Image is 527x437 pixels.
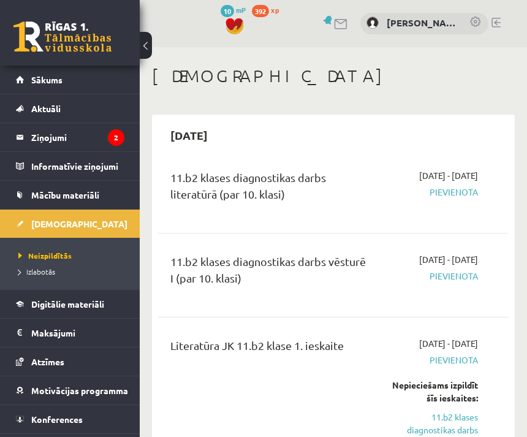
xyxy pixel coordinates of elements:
a: 392 xp [252,5,285,15]
span: Mācību materiāli [31,189,99,200]
span: [DATE] - [DATE] [419,169,478,182]
span: Izlabotās [18,267,55,276]
span: [DEMOGRAPHIC_DATA] [31,218,127,229]
span: xp [271,5,279,15]
a: Neizpildītās [18,250,127,261]
span: Atzīmes [31,356,64,367]
a: Maksājumi [16,319,124,347]
span: Pievienota [388,270,478,283]
span: Motivācijas programma [31,385,128,396]
img: Diāna Knopa [366,17,379,29]
a: Ziņojumi2 [16,123,124,151]
legend: Informatīvie ziņojumi [31,152,124,180]
span: [DATE] - [DATE] [419,337,478,350]
i: 2 [108,129,124,146]
span: Digitālie materiāli [31,298,104,310]
span: Konferences [31,414,83,425]
a: Atzīmes [16,348,124,376]
span: 392 [252,5,269,17]
a: Mācību materiāli [16,181,124,209]
a: Digitālie materiāli [16,290,124,318]
span: Aktuāli [31,103,61,114]
legend: Maksājumi [31,319,124,347]
a: Aktuāli [16,94,124,123]
legend: Ziņojumi [31,123,124,151]
a: Izlabotās [18,266,127,277]
a: Sākums [16,66,124,94]
div: 11.b2 klases diagnostikas darbs literatūrā (par 10. klasi) [170,169,370,208]
span: Pievienota [388,354,478,367]
div: 11.b2 klases diagnostikas darbs vēsturē I (par 10. klasi) [170,253,370,292]
a: 10 mP [221,5,246,15]
span: [DATE] - [DATE] [419,253,478,266]
h1: [DEMOGRAPHIC_DATA] [152,66,515,86]
a: Motivācijas programma [16,376,124,405]
a: Konferences [16,405,124,433]
div: Nepieciešams izpildīt šīs ieskaites: [388,379,478,405]
a: Informatīvie ziņojumi [16,152,124,180]
span: Sākums [31,74,63,85]
a: [DEMOGRAPHIC_DATA] [16,210,124,238]
a: [PERSON_NAME] [387,16,457,30]
h2: [DATE] [158,121,220,150]
span: Pievienota [388,186,478,199]
span: 10 [221,5,234,17]
a: Rīgas 1. Tālmācības vidusskola [13,21,112,52]
span: mP [236,5,246,15]
span: Neizpildītās [18,251,72,260]
div: Literatūra JK 11.b2 klase 1. ieskaite [170,337,370,360]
